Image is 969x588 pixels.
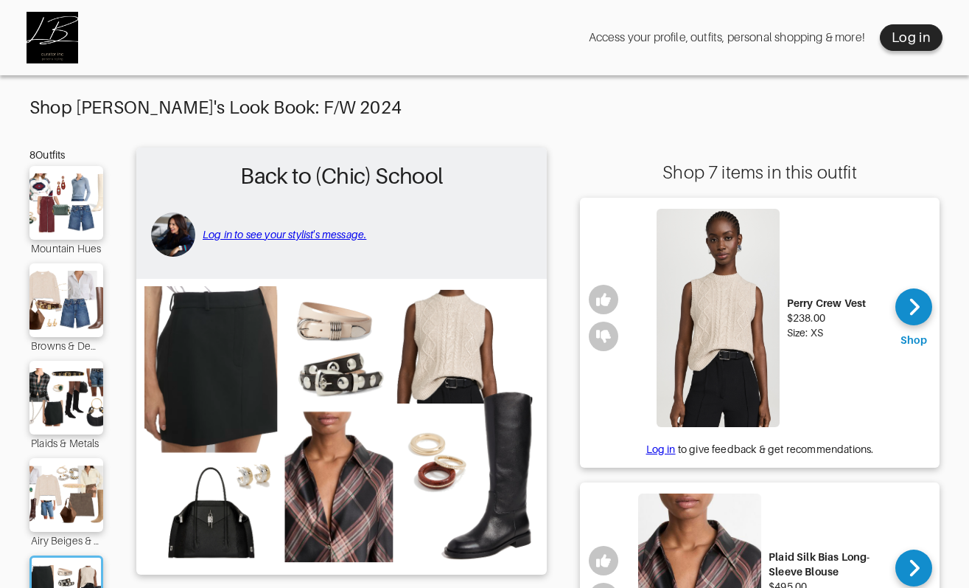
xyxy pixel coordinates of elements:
img: Outfit Plaids & Metals [24,368,108,427]
div: Perry Crew Vest [787,296,867,311]
div: 8 Outfits [29,148,103,162]
div: $238.00 [787,311,867,325]
div: Mountain Hues [29,240,103,256]
div: Shop [PERSON_NAME]'s Look Book: F/W 2024 [29,97,940,118]
img: Curator Inc logo [27,12,78,63]
img: Outfit Browns & Denim [24,271,108,330]
div: Plaids & Metals [29,435,103,451]
a: Log in to see your stylist's message. [203,229,366,241]
button: Log in [880,24,942,51]
div: Shop [900,333,927,347]
img: Outfit Mountain Hues [24,173,108,232]
div: Access your profile, outfits, personal shopping & more! [589,30,865,45]
img: Perry Crew Vest [657,209,780,427]
div: Airy Beiges & Browns [29,532,103,548]
a: Log in [646,443,676,455]
img: avatar [151,212,195,257]
img: Outfit Airy Beiges & Browns [24,466,108,525]
div: Plaid Silk Bias Long-Sleeve Blouse [769,550,884,579]
div: Shop 7 items in this outfit [580,162,940,183]
div: Size: XS [787,325,867,340]
img: Outfit Back to (Chic) School [144,286,539,565]
div: Log in [892,29,931,46]
div: Browns & Denim [29,337,103,353]
div: to give feedback & get recommendations. [580,442,940,457]
a: Shop [895,288,932,347]
h2: Back to (Chic) School [144,155,539,198]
